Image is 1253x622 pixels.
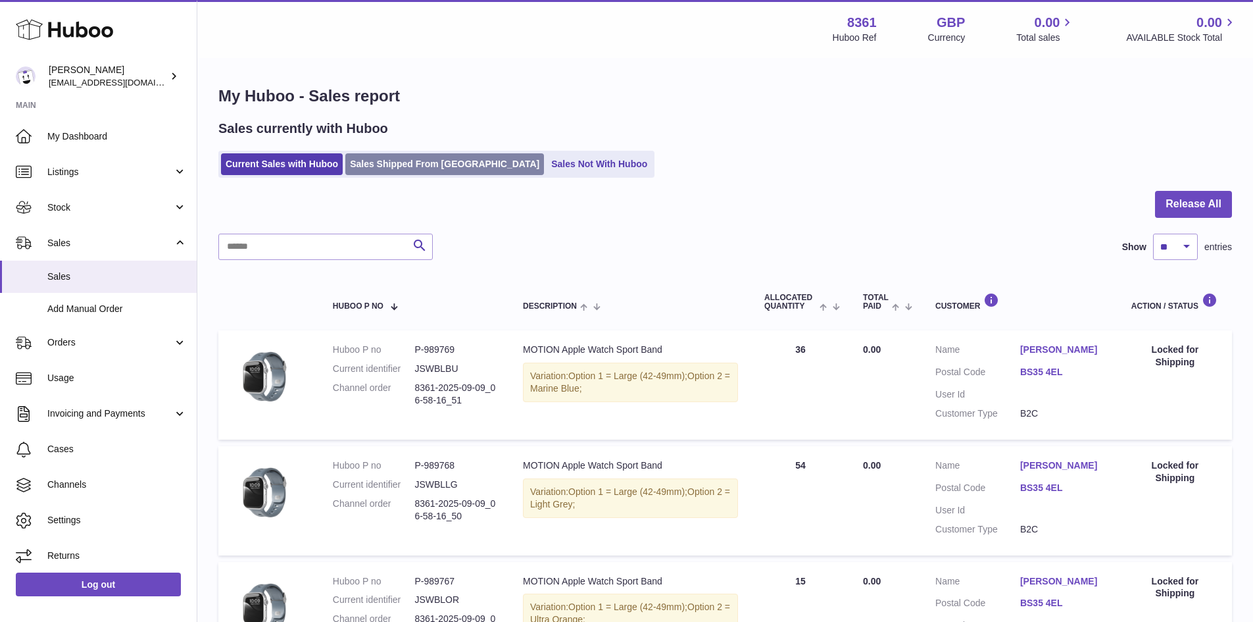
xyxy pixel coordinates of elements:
[47,201,173,214] span: Stock
[1131,575,1219,600] div: Locked for Shipping
[935,344,1020,359] dt: Name
[1155,191,1232,218] button: Release All
[523,459,738,472] div: MOTION Apple Watch Sport Band
[935,482,1020,498] dt: Postal Code
[863,576,881,586] span: 0.00
[47,443,187,455] span: Cases
[863,460,881,471] span: 0.00
[414,575,497,588] dd: P-989767
[47,271,187,283] span: Sales
[333,302,383,311] span: Huboo P no
[523,575,738,588] div: MOTION Apple Watch Sport Band
[568,486,687,497] span: Option 1 = Large (42-49mm);
[935,575,1020,591] dt: Name
[333,344,415,356] dt: Huboo P no
[1126,32,1237,44] span: AVAILABLE Stock Total
[414,594,497,606] dd: JSWBLOR
[414,459,497,472] dd: P-989768
[1131,344,1219,369] div: Locked for Shipping
[333,594,415,606] dt: Current identifier
[1204,241,1232,253] span: entries
[47,407,173,420] span: Invoicing and Payments
[751,446,850,556] td: 54
[47,303,187,315] span: Add Manual Order
[568,371,687,381] span: Option 1 = Large (42-49mm);
[47,336,173,349] span: Orders
[863,294,889,311] span: Total paid
[1196,14,1222,32] span: 0.00
[16,66,36,86] img: internalAdmin-8361@internal.huboo.com
[345,153,544,175] a: Sales Shipped From [GEOGRAPHIC_DATA]
[47,130,187,143] span: My Dashboard
[1020,407,1105,420] dd: B2C
[333,382,415,407] dt: Channel order
[333,479,415,491] dt: Current identifier
[751,330,850,440] td: 36
[547,153,652,175] a: Sales Not With Huboo
[1020,366,1105,378] a: BS35 4EL
[47,514,187,527] span: Settings
[16,573,181,596] a: Log out
[414,498,497,523] dd: 8361-2025-09-09_06-58-16_50
[1016,32,1075,44] span: Total sales
[47,550,187,562] span: Returns
[333,575,415,588] dt: Huboo P no
[1020,523,1105,536] dd: B2C
[414,363,497,375] dd: JSWBLBU
[218,86,1232,107] h1: My Huboo - Sales report
[333,498,415,523] dt: Channel order
[764,294,816,311] span: ALLOCATED Quantity
[47,372,187,384] span: Usage
[218,120,388,138] h2: Sales currently with Huboo
[1035,14,1060,32] span: 0.00
[414,479,497,491] dd: JSWBLLG
[1131,459,1219,484] div: Locked for Shipping
[1122,241,1146,253] label: Show
[232,344,297,409] img: Motion-Blue-Large-C1.jpg
[847,14,877,32] strong: 8361
[935,459,1020,475] dt: Name
[1020,344,1105,356] a: [PERSON_NAME]
[232,459,297,525] img: Motion-Blue-Large-C1.jpg
[523,363,738,402] div: Variation:
[937,14,965,32] strong: GBP
[523,479,738,518] div: Variation:
[221,153,343,175] a: Current Sales with Huboo
[935,293,1105,311] div: Customer
[530,486,730,509] span: Option 2 = Light Grey;
[523,302,577,311] span: Description
[333,363,415,375] dt: Current identifier
[1020,459,1105,472] a: [PERSON_NAME]
[414,344,497,356] dd: P-989769
[568,602,687,612] span: Option 1 = Large (42-49mm);
[47,479,187,491] span: Channels
[414,382,497,407] dd: 8361-2025-09-09_06-58-16_51
[49,64,167,89] div: [PERSON_NAME]
[523,344,738,356] div: MOTION Apple Watch Sport Band
[833,32,877,44] div: Huboo Ref
[47,237,173,249] span: Sales
[1016,14,1075,44] a: 0.00 Total sales
[49,77,193,88] span: [EMAIL_ADDRESS][DOMAIN_NAME]
[935,407,1020,420] dt: Customer Type
[935,523,1020,536] dt: Customer Type
[935,366,1020,382] dt: Postal Code
[935,388,1020,401] dt: User Id
[1020,575,1105,588] a: [PERSON_NAME]
[1131,293,1219,311] div: Action / Status
[935,597,1020,613] dt: Postal Code
[333,459,415,472] dt: Huboo P no
[1020,597,1105,609] a: BS35 4EL
[1020,482,1105,494] a: BS35 4EL
[863,344,881,355] span: 0.00
[47,166,173,178] span: Listings
[928,32,966,44] div: Currency
[1126,14,1237,44] a: 0.00 AVAILABLE Stock Total
[935,504,1020,517] dt: User Id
